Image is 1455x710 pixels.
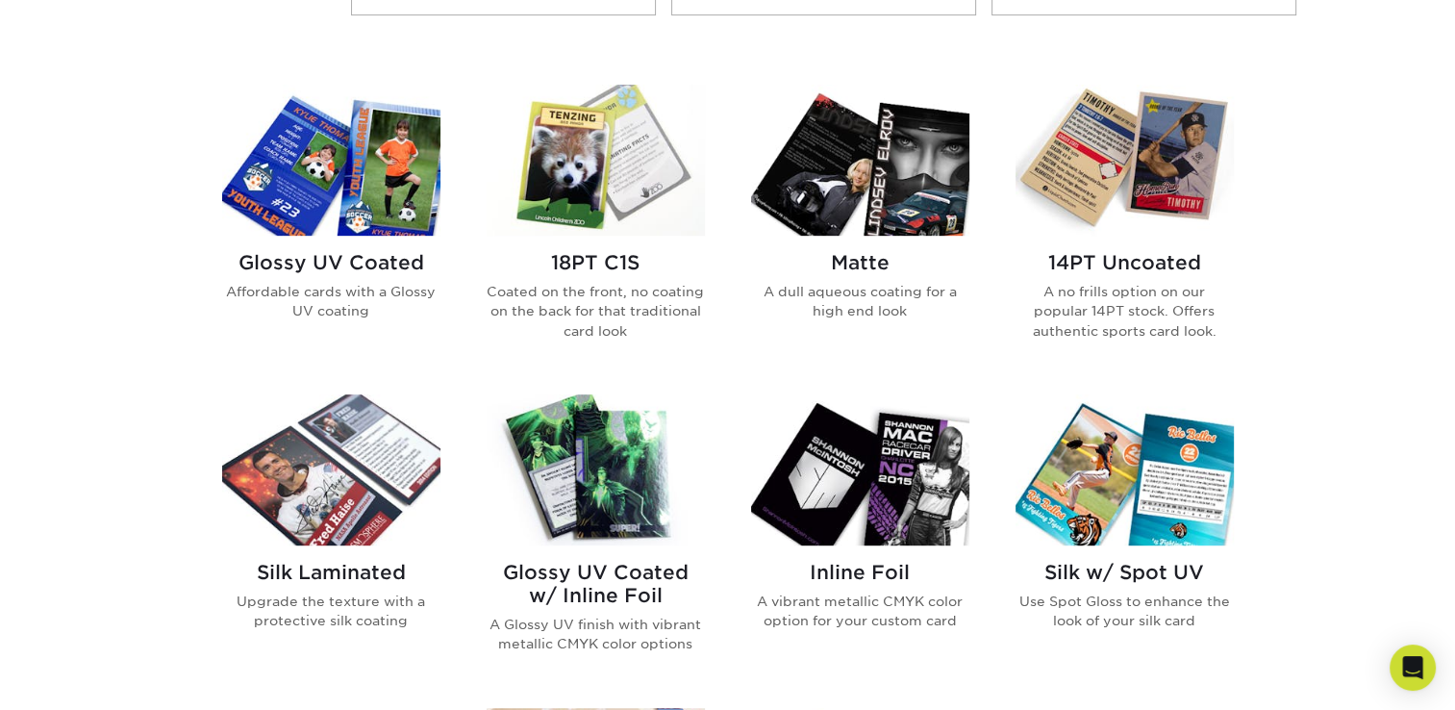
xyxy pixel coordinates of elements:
[222,251,440,274] h2: Glossy UV Coated
[1016,85,1234,236] img: 14PT Uncoated Trading Cards
[1016,394,1234,545] img: Silk w/ Spot UV Trading Cards
[1016,592,1234,631] p: Use Spot Gloss to enhance the look of your silk card
[487,85,705,236] img: 18PT C1S Trading Cards
[751,251,969,274] h2: Matte
[222,85,440,236] img: Glossy UV Coated Trading Cards
[751,394,969,545] img: Inline Foil Trading Cards
[487,561,705,607] h2: Glossy UV Coated w/ Inline Foil
[5,651,163,703] iframe: Google Customer Reviews
[222,85,440,371] a: Glossy UV Coated Trading Cards Glossy UV Coated Affordable cards with a Glossy UV coating
[1016,561,1234,584] h2: Silk w/ Spot UV
[487,251,705,274] h2: 18PT C1S
[222,592,440,631] p: Upgrade the texture with a protective silk coating
[751,282,969,321] p: A dull aqueous coating for a high end look
[487,394,705,545] img: Glossy UV Coated w/ Inline Foil Trading Cards
[751,85,969,236] img: Matte Trading Cards
[751,592,969,631] p: A vibrant metallic CMYK color option for your custom card
[1016,394,1234,685] a: Silk w/ Spot UV Trading Cards Silk w/ Spot UV Use Spot Gloss to enhance the look of your silk card
[487,394,705,685] a: Glossy UV Coated w/ Inline Foil Trading Cards Glossy UV Coated w/ Inline Foil A Glossy UV finish ...
[222,282,440,321] p: Affordable cards with a Glossy UV coating
[751,85,969,371] a: Matte Trading Cards Matte A dull aqueous coating for a high end look
[487,615,705,654] p: A Glossy UV finish with vibrant metallic CMYK color options
[751,394,969,685] a: Inline Foil Trading Cards Inline Foil A vibrant metallic CMYK color option for your custom card
[222,394,440,685] a: Silk Laminated Trading Cards Silk Laminated Upgrade the texture with a protective silk coating
[1016,251,1234,274] h2: 14PT Uncoated
[487,282,705,341] p: Coated on the front, no coating on the back for that traditional card look
[222,561,440,584] h2: Silk Laminated
[1016,282,1234,341] p: A no frills option on our popular 14PT stock. Offers authentic sports card look.
[1016,85,1234,371] a: 14PT Uncoated Trading Cards 14PT Uncoated A no frills option on our popular 14PT stock. Offers au...
[751,561,969,584] h2: Inline Foil
[222,394,440,545] img: Silk Laminated Trading Cards
[487,85,705,371] a: 18PT C1S Trading Cards 18PT C1S Coated on the front, no coating on the back for that traditional ...
[1390,645,1436,691] div: Open Intercom Messenger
